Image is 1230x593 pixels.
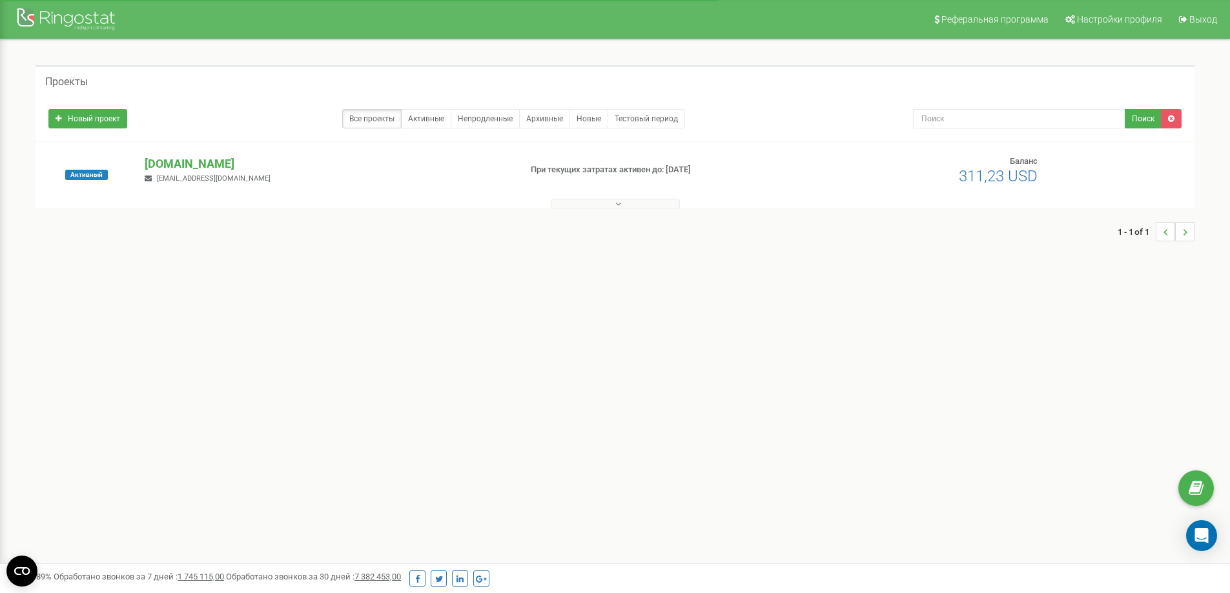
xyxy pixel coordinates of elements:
[45,76,88,88] h5: Проекты
[401,109,451,128] a: Активные
[569,109,608,128] a: Новые
[1189,14,1217,25] span: Выход
[941,14,1049,25] span: Реферальная программа
[48,109,127,128] a: Новый проект
[342,109,402,128] a: Все проекты
[157,174,271,183] span: [EMAIL_ADDRESS][DOMAIN_NAME]
[1125,109,1162,128] button: Поиск
[354,572,401,581] u: 7 382 453,00
[519,109,570,128] a: Архивные
[959,167,1038,185] span: 311,23 USD
[913,109,1125,128] input: Поиск
[1186,520,1217,551] div: Open Intercom Messenger
[178,572,224,581] u: 1 745 115,00
[6,556,37,587] button: Open CMP widget
[1118,222,1156,241] span: 1 - 1 of 1
[1010,156,1038,166] span: Баланс
[145,156,509,172] p: [DOMAIN_NAME]
[451,109,520,128] a: Непродленные
[65,170,108,180] span: Активный
[608,109,685,128] a: Тестовый период
[226,572,401,581] span: Обработано звонков за 30 дней :
[531,164,799,176] p: При текущих затратах активен до: [DATE]
[54,572,224,581] span: Обработано звонков за 7 дней :
[1077,14,1162,25] span: Настройки профиля
[1118,209,1194,254] nav: ...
